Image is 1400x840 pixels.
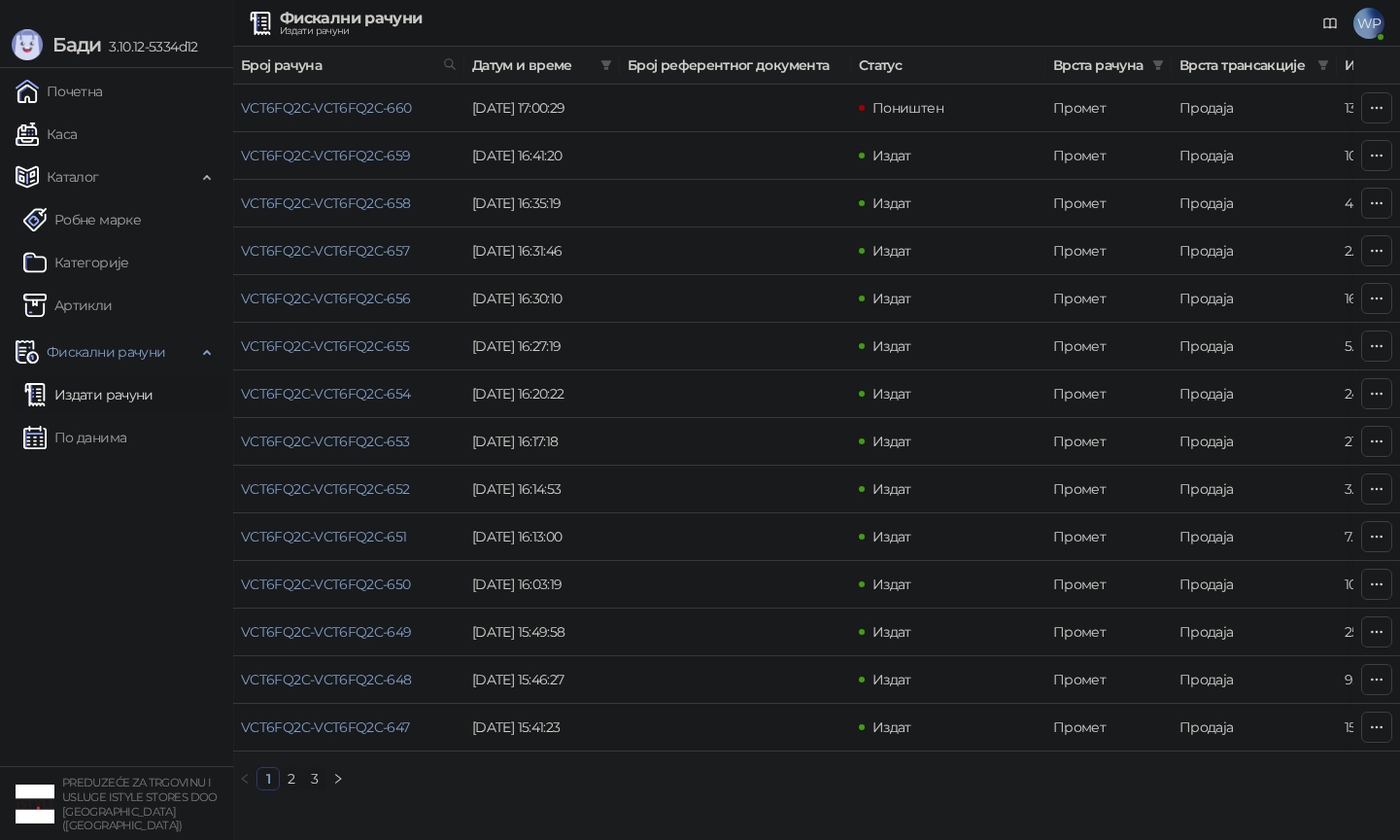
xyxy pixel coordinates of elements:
[326,767,350,790] button: right
[233,704,464,752] td: VCT6FQ2C-VCT6FQ2C-647
[872,623,911,641] span: Издат
[464,466,620,513] td: [DATE] 16:14:53
[241,194,411,212] a: VCT6FQ2C-VCT6FQ2C-658
[101,38,197,55] span: 3.10.12-5334d12
[1045,275,1172,323] td: Промет
[62,776,218,832] small: PREDUZEĆE ZA TRGOVINU I USLUGE ISTYLE STORES DOO [GEOGRAPHIC_DATA] ([GEOGRAPHIC_DATA])
[872,147,911,164] span: Издат
[233,466,464,513] td: VCT6FQ2C-VCT6FQ2C-652
[1045,609,1172,656] td: Промет
[241,385,411,402] a: VCT6FQ2C-VCT6FQ2C-654
[304,768,325,789] a: 3
[872,242,911,260] span: Издат
[620,47,851,85] th: Број референтног документа
[1179,54,1310,76] span: Врста трансакције
[464,323,620,370] td: [DATE] 16:27:19
[472,54,593,76] span: Датум и време
[872,528,911,545] span: Издат
[1172,180,1337,227] td: Продаја
[233,180,464,227] td: VCT6FQ2C-VCT6FQ2C-658
[464,85,620,132] td: [DATE] 17:00:29
[233,767,256,790] li: Претходна страна
[1045,561,1172,609] td: Промет
[1172,466,1337,513] td: Продаја
[872,718,911,736] span: Издат
[16,115,77,154] a: Каса
[241,623,412,641] a: VCT6FQ2C-VCT6FQ2C-649
[239,773,251,785] span: left
[280,26,422,36] div: Издати рачуни
[1045,47,1172,85] th: Врста рачуна
[1045,85,1172,132] td: Промет
[241,718,410,736] a: VCT6FQ2C-VCT6FQ2C-647
[1353,8,1384,39] span: WP
[464,418,620,466] td: [DATE] 16:17:18
[23,286,113,325] a: ArtikliАртикли
[464,656,620,704] td: [DATE] 15:46:27
[23,375,154,414] a: Издати рачуни
[233,418,464,466] td: VCT6FQ2C-VCT6FQ2C-653
[1172,275,1337,323] td: Продаја
[16,785,54,823] img: 64x64-companyLogo-77b92cf4-9946-4f36-9751-bf7bb5fd2c7d.png
[872,290,911,307] span: Издат
[1045,418,1172,466] td: Промет
[464,227,620,275] td: [DATE] 16:31:46
[872,480,911,498] span: Издат
[600,59,612,71] span: filter
[1172,418,1337,466] td: Продаја
[47,332,165,371] span: Фискални рачуни
[23,418,126,457] a: По данима
[464,561,620,609] td: [DATE] 16:03:19
[241,337,410,355] a: VCT6FQ2C-VCT6FQ2C-655
[233,132,464,180] td: VCT6FQ2C-VCT6FQ2C-659
[464,275,620,323] td: [DATE] 16:30:10
[233,767,256,790] button: left
[23,200,141,239] a: Робне марке
[464,132,620,180] td: [DATE] 16:41:20
[233,323,464,370] td: VCT6FQ2C-VCT6FQ2C-655
[52,33,101,56] span: Бади
[12,29,43,60] img: Logo
[464,704,620,752] td: [DATE] 15:41:23
[233,513,464,561] td: VCT6FQ2C-VCT6FQ2C-651
[1172,704,1337,752] td: Продаја
[1172,561,1337,609] td: Продаја
[233,47,464,85] th: Број рачуна
[241,480,410,498] a: VCT6FQ2C-VCT6FQ2C-652
[332,773,344,785] span: right
[241,99,412,117] a: VCT6FQ2C-VCT6FQ2C-660
[1045,132,1172,180] td: Промет
[233,227,464,275] td: VCT6FQ2C-VCT6FQ2C-657
[464,513,620,561] td: [DATE] 16:13:00
[280,767,303,790] li: 2
[1172,85,1337,132] td: Продаја
[872,385,911,402] span: Издат
[16,72,103,111] a: Почетна
[872,194,911,212] span: Издат
[1172,513,1337,561] td: Продаја
[597,51,616,80] span: filter
[872,433,911,450] span: Издат
[1045,227,1172,275] td: Промет
[233,609,464,656] td: VCT6FQ2C-VCT6FQ2C-649
[241,576,411,593] a: VCT6FQ2C-VCT6FQ2C-650
[464,370,620,418] td: [DATE] 16:20:22
[241,671,412,688] a: VCT6FQ2C-VCT6FQ2C-648
[1148,51,1168,80] span: filter
[47,157,99,196] span: Каталог
[1045,704,1172,752] td: Промет
[241,242,410,260] a: VCT6FQ2C-VCT6FQ2C-657
[23,243,129,282] a: Категорије
[241,290,411,307] a: VCT6FQ2C-VCT6FQ2C-656
[1172,227,1337,275] td: Продаја
[464,609,620,656] td: [DATE] 15:49:58
[241,147,411,164] a: VCT6FQ2C-VCT6FQ2C-659
[1172,370,1337,418] td: Продаја
[233,561,464,609] td: VCT6FQ2C-VCT6FQ2C-650
[257,768,279,789] a: 1
[1172,656,1337,704] td: Продаја
[1045,323,1172,370] td: Промет
[233,370,464,418] td: VCT6FQ2C-VCT6FQ2C-654
[1172,47,1337,85] th: Врста трансакције
[1172,132,1337,180] td: Продаја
